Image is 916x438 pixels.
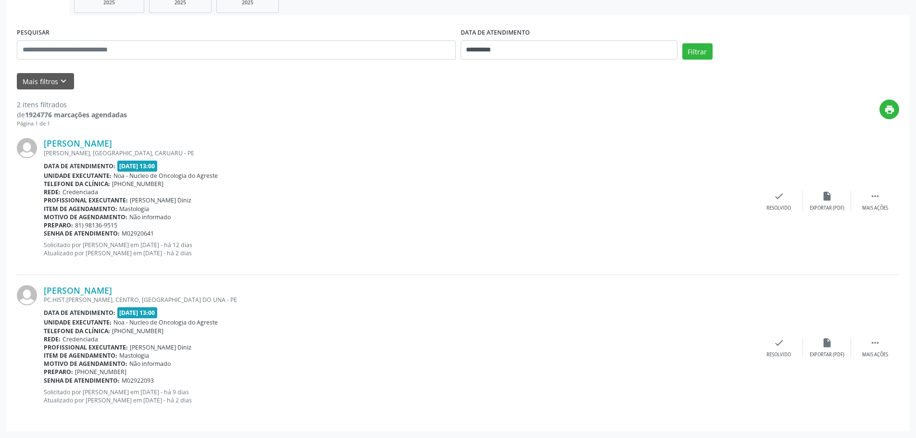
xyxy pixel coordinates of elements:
[44,368,73,376] b: Preparo:
[119,205,149,213] span: Mastologia
[44,318,112,326] b: Unidade executante:
[44,327,110,335] b: Telefone da clínica:
[822,338,832,348] i: insert_drive_file
[44,162,115,170] b: Data de atendimento:
[44,221,73,229] b: Preparo:
[117,307,158,318] span: [DATE] 13:00
[122,376,154,385] span: M02922093
[17,285,37,305] img: img
[862,351,888,358] div: Mais ações
[63,188,98,196] span: Credenciada
[17,110,127,120] div: de
[879,100,899,119] button: print
[44,360,127,368] b: Motivo de agendamento:
[113,172,218,180] span: Noa - Nucleo de Oncologia do Agreste
[129,360,171,368] span: Não informado
[810,205,844,212] div: Exportar (PDF)
[58,76,69,87] i: keyboard_arrow_down
[774,191,784,201] i: check
[862,205,888,212] div: Mais ações
[44,285,112,296] a: [PERSON_NAME]
[44,229,120,238] b: Senha de atendimento:
[129,213,171,221] span: Não informado
[17,100,127,110] div: 2 itens filtrados
[44,376,120,385] b: Senha de atendimento:
[44,172,112,180] b: Unidade executante:
[44,335,61,343] b: Rede:
[44,388,755,404] p: Solicitado por [PERSON_NAME] em [DATE] - há 9 dias Atualizado por [PERSON_NAME] em [DATE] - há 2 ...
[822,191,832,201] i: insert_drive_file
[44,196,128,204] b: Profissional executante:
[17,25,50,40] label: PESQUISAR
[122,229,154,238] span: M02920641
[44,241,755,257] p: Solicitado por [PERSON_NAME] em [DATE] - há 12 dias Atualizado por [PERSON_NAME] em [DATE] - há 2...
[130,343,191,351] span: [PERSON_NAME] Diniz
[112,327,163,335] span: [PHONE_NUMBER]
[113,318,218,326] span: Noa - Nucleo de Oncologia do Agreste
[884,104,895,115] i: print
[44,188,61,196] b: Rede:
[25,110,127,119] strong: 1924776 marcações agendadas
[870,338,880,348] i: 
[17,73,74,90] button: Mais filtroskeyboard_arrow_down
[766,351,791,358] div: Resolvido
[44,205,117,213] b: Item de agendamento:
[810,351,844,358] div: Exportar (PDF)
[63,335,98,343] span: Credenciada
[17,120,127,128] div: Página 1 de 1
[461,25,530,40] label: DATA DE ATENDIMENTO
[44,343,128,351] b: Profissional executante:
[870,191,880,201] i: 
[774,338,784,348] i: check
[44,309,115,317] b: Data de atendimento:
[75,221,117,229] span: 81) 98136-9515
[44,296,755,304] div: PC.HIST.[PERSON_NAME], CENTRO, [GEOGRAPHIC_DATA] DO UNA - PE
[44,138,112,149] a: [PERSON_NAME]
[119,351,149,360] span: Mastologia
[44,180,110,188] b: Telefone da clínica:
[112,180,163,188] span: [PHONE_NUMBER]
[17,138,37,158] img: img
[117,161,158,172] span: [DATE] 13:00
[682,43,713,60] button: Filtrar
[44,149,755,157] div: [PERSON_NAME], [GEOGRAPHIC_DATA], CARUARU - PE
[44,351,117,360] b: Item de agendamento:
[766,205,791,212] div: Resolvido
[44,213,127,221] b: Motivo de agendamento:
[75,368,126,376] span: [PHONE_NUMBER]
[130,196,191,204] span: [PERSON_NAME] Diniz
